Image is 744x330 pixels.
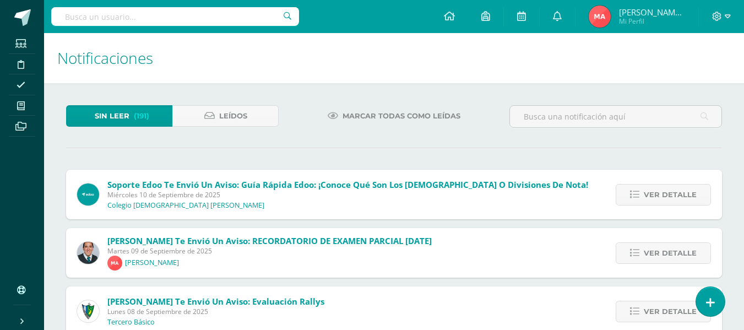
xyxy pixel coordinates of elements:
[57,47,153,68] span: Notificaciones
[134,106,149,126] span: (191)
[107,235,432,246] span: [PERSON_NAME] te envió un aviso: RECORDATORIO DE EXAMEN PARCIAL [DATE]
[51,7,299,26] input: Busca un usuario...
[107,307,324,316] span: Lunes 08 de Septiembre de 2025
[510,106,721,127] input: Busca una notificación aquí
[77,300,99,322] img: 9f174a157161b4ddbe12118a61fed988.png
[107,296,324,307] span: [PERSON_NAME] te envió un aviso: Evaluación Rallys
[644,301,697,322] span: Ver detalle
[172,105,279,127] a: Leídos
[125,258,179,267] p: [PERSON_NAME]
[644,243,697,263] span: Ver detalle
[619,7,685,18] span: [PERSON_NAME] de los Angeles
[589,6,611,28] img: 09f555c855daf529ee510278f1ca1ec7.png
[107,201,264,210] p: Colegio [DEMOGRAPHIC_DATA] [PERSON_NAME]
[107,190,588,199] span: Miércoles 10 de Septiembre de 2025
[343,106,460,126] span: Marcar todas como leídas
[66,105,172,127] a: Sin leer(191)
[107,256,122,271] img: 0a0f26594d19b101f5e0611471525261.png
[77,183,99,205] img: 676617573f7bfa93b0300b4c1ae80bc1.png
[644,185,697,205] span: Ver detalle
[619,17,685,26] span: Mi Perfil
[107,246,432,256] span: Martes 09 de Septiembre de 2025
[95,106,129,126] span: Sin leer
[107,318,155,327] p: Tercero Básico
[107,179,588,190] span: Soporte Edoo te envió un aviso: Guía Rápida Edoo: ¡Conoce qué son los [DEMOGRAPHIC_DATA] o Divisi...
[314,105,474,127] a: Marcar todas como leídas
[219,106,247,126] span: Leídos
[77,242,99,264] img: 2306758994b507d40baaa54be1d4aa7e.png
